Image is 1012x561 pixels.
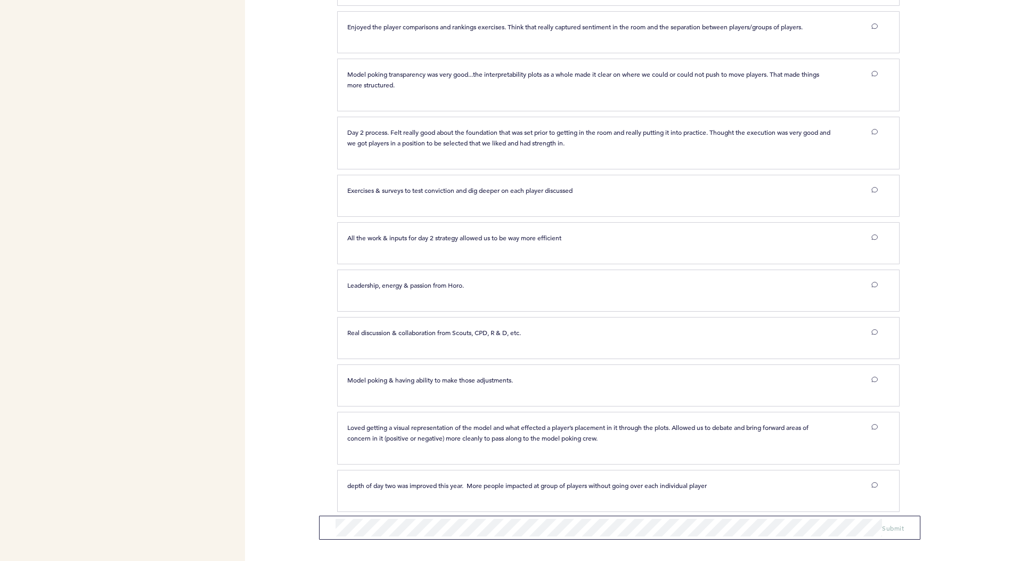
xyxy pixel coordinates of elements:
button: Submit [882,523,904,533]
span: Loved getting a visual representation of the model and what effected a player’s placement in it t... [347,423,810,442]
span: All the work & inputs for day 2 strategy allowed us to be way more efficient [347,233,561,242]
span: Exercises & surveys to test conviction and dig deeper on each player discussed [347,186,573,194]
span: Submit [882,524,904,532]
span: Day 2 process. Felt really good about the foundation that was set prior to getting in the room an... [347,128,832,147]
span: Real discussion & collaboration from Scouts, CPD, R & D, etc. [347,328,521,337]
span: depth of day two was improved this year. More people impacted at group of players without going o... [347,481,707,490]
span: Leadership, energy & passion from Horo. [347,281,464,289]
span: Model poking transparency was very good...the interpretability plots as a whole made it clear on ... [347,70,821,89]
span: Model poking & having ability to make those adjustments. [347,376,513,384]
span: Enjoyed the player comparisons and rankings exercises. Think that really captured sentiment in th... [347,22,803,31]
